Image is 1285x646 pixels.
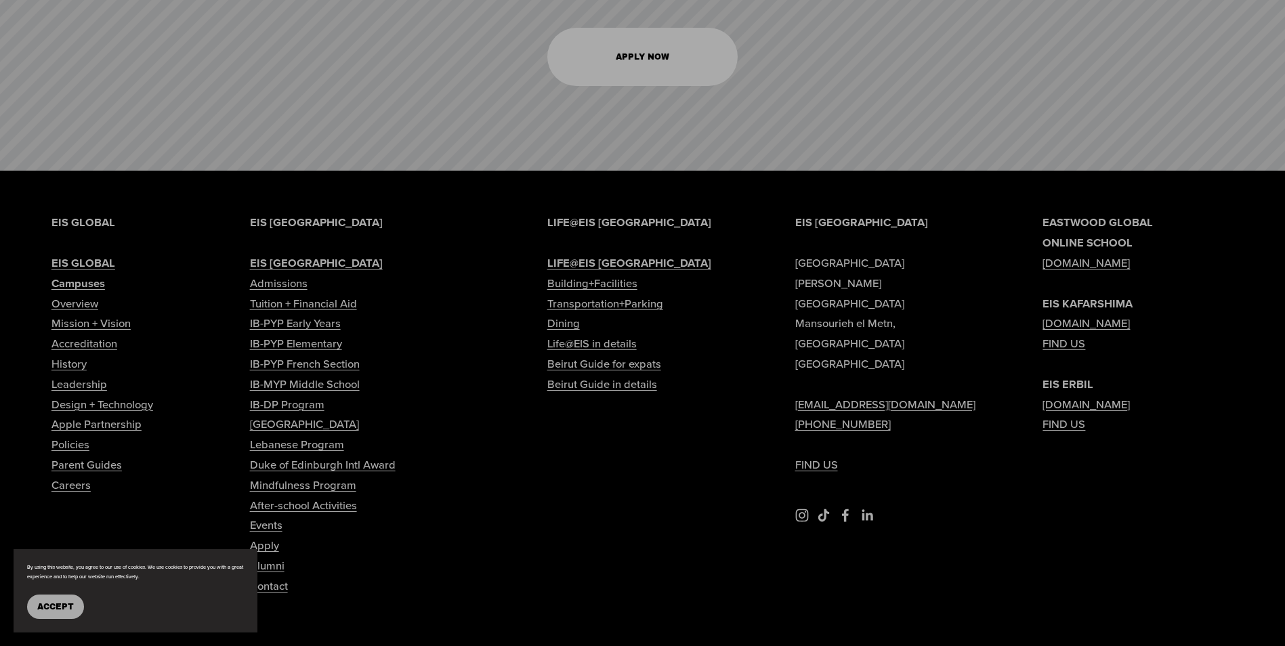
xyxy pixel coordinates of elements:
strong: Campuses [51,275,105,291]
a: LIFE@EIS [GEOGRAPHIC_DATA] [547,253,711,274]
a: Leadership [51,374,107,395]
a: Alumni [250,556,285,576]
strong: EASTWOOD GLOBAL ONLINE SCHOOL [1042,214,1153,251]
strong: LIFE@EIS [GEOGRAPHIC_DATA] [547,214,711,230]
a: Instagram [795,509,809,522]
a: FIND US [795,455,838,475]
a: Contact [250,576,288,597]
a: APPLY NOW [547,28,738,86]
a: [DOMAIN_NAME] [1042,395,1130,415]
a: LinkedIn [860,509,874,522]
a: IB-PYP French Section [250,354,360,374]
a: IB-DP Program [250,395,324,415]
a: Beirut Guide for expats [547,354,661,374]
p: By using this website, you agree to our use of cookies. We use cookies to provide you with a grea... [27,563,244,581]
a: EIS [GEOGRAPHIC_DATA] [250,253,383,274]
a: IB-PYP Elementary [250,334,342,354]
a: Life@EIS in details [547,334,637,354]
strong: EIS [GEOGRAPHIC_DATA] [250,214,383,230]
a: Overview [51,294,98,314]
strong: LIFE@EIS [GEOGRAPHIC_DATA] [547,255,711,271]
a: Parent Guides [51,455,122,475]
a: [DOMAIN_NAME] [1042,314,1130,334]
a: Beirut Guide in details [547,374,657,395]
a: Dining [547,314,580,334]
a: History [51,354,87,374]
strong: EIS GLOBAL [51,255,115,271]
a: [GEOGRAPHIC_DATA] [250,414,359,435]
a: Transportation+Parking [547,294,663,314]
a: [DOMAIN_NAME] [1042,253,1130,274]
a: Lebanese Program [250,435,344,455]
a: Mindfulness Program [250,475,356,496]
strong: EIS [GEOGRAPHIC_DATA] [795,214,928,230]
a: After-school Activities [250,496,357,516]
a: Design + Technology [51,395,153,415]
a: Building+Facilities [547,274,637,294]
a: Mission + Vision [51,314,131,334]
a: TikTok [817,509,830,522]
a: Apple Partnership [51,414,142,435]
a: Careers [51,475,91,496]
a: Policies [51,435,89,455]
a: Admissions [250,274,308,294]
strong: EIS GLOBAL [51,214,115,230]
a: Facebook [839,509,852,522]
span: Accept [37,602,74,611]
a: Duke of Edinburgh Intl Award [250,455,396,475]
section: Cookie banner [14,549,257,632]
a: Apply [250,536,279,556]
a: Campuses [51,274,105,294]
strong: EIS ERBIL [1042,376,1093,392]
a: [PHONE_NUMBER] [795,414,891,435]
strong: EIS [GEOGRAPHIC_DATA] [250,255,383,271]
a: IB-PYP Early Years [250,314,341,334]
a: FIND US [1042,414,1085,435]
a: IB-MYP Middle School [250,374,360,395]
a: FIND US [1042,334,1085,354]
a: EIS GLOBAL [51,253,115,274]
a: Tuition + Financial Aid [250,294,357,314]
strong: EIS KAFARSHIMA [1042,295,1133,311]
a: [EMAIL_ADDRESS][DOMAIN_NAME] [795,395,975,415]
p: [GEOGRAPHIC_DATA] [PERSON_NAME][GEOGRAPHIC_DATA] Mansourieh el Metn, [GEOGRAPHIC_DATA] [GEOGRAPHI... [795,213,986,475]
a: Events [250,515,282,536]
button: Accept [27,595,84,619]
a: Accreditation [51,334,117,354]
